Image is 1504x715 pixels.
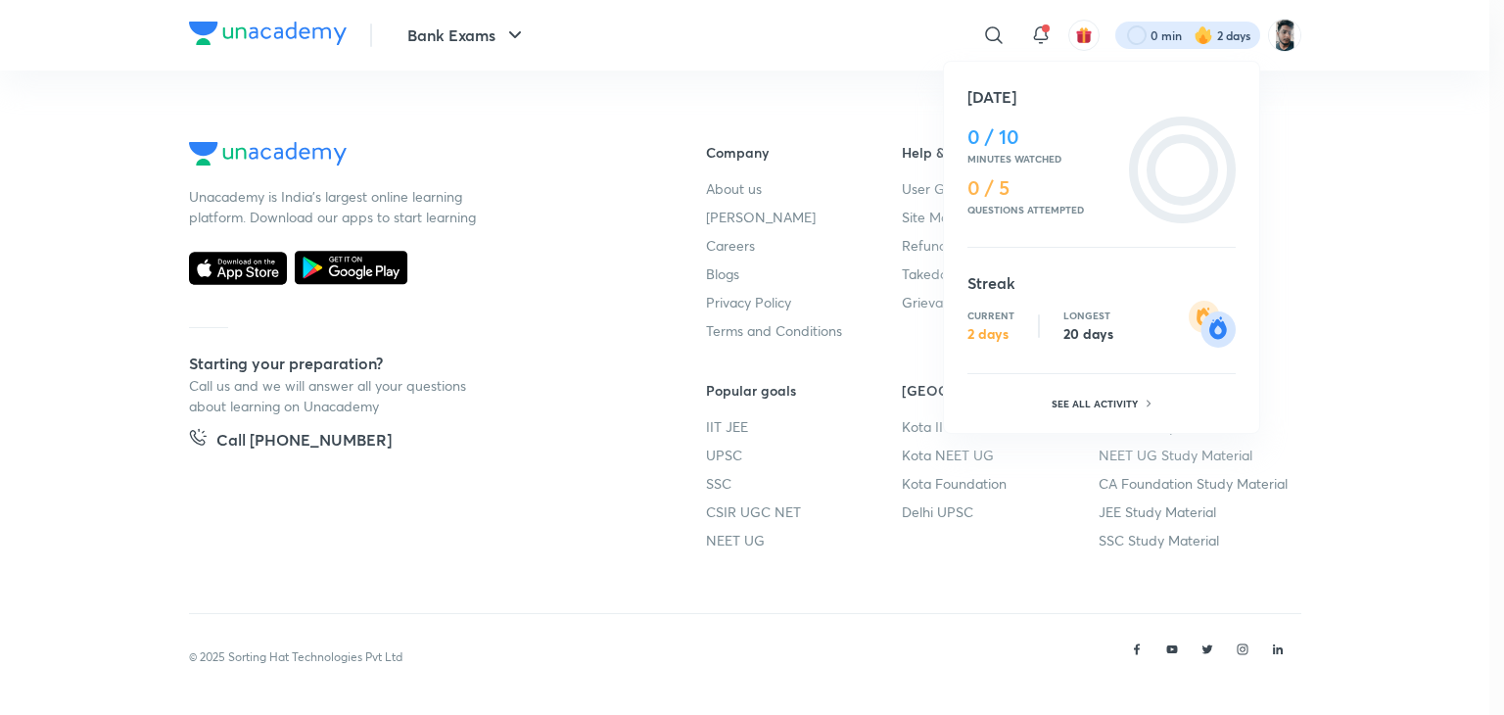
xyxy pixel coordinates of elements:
h5: Streak [967,271,1236,295]
p: Current [967,310,1014,321]
p: Longest [1063,310,1113,321]
h4: 0 / 5 [967,176,1121,200]
p: See all activity [1052,398,1143,409]
h5: [DATE] [967,85,1236,109]
p: Questions attempted [967,204,1121,215]
p: Minutes watched [967,153,1121,165]
p: 20 days [1063,325,1113,343]
p: 2 days [967,325,1014,343]
h4: 0 / 10 [967,125,1121,149]
img: streak [1189,301,1236,348]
